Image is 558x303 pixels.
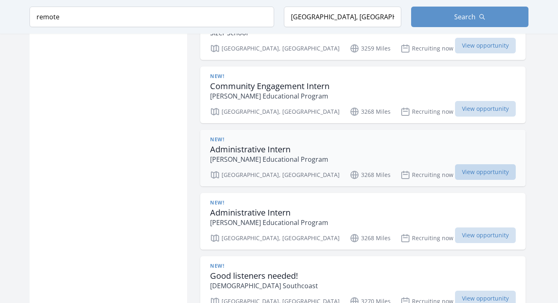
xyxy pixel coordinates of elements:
[210,218,328,227] p: [PERSON_NAME] Educational Program
[454,12,476,22] span: Search
[411,7,528,27] button: Search
[210,233,340,243] p: [GEOGRAPHIC_DATA], [GEOGRAPHIC_DATA]
[210,154,328,164] p: [PERSON_NAME] Educational Program
[210,136,224,143] span: New!
[210,281,318,291] p: [DEMOGRAPHIC_DATA] Southcoast
[210,81,329,91] h3: Community Engagement Intern
[350,233,391,243] p: 3268 Miles
[284,7,401,27] input: Location
[210,145,328,154] h3: Administrative Intern
[210,170,340,180] p: [GEOGRAPHIC_DATA], [GEOGRAPHIC_DATA]
[210,200,224,206] span: New!
[30,7,274,27] input: Keyword
[400,107,453,117] p: Recruiting now
[350,107,391,117] p: 3268 Miles
[455,164,516,180] span: View opportunity
[400,44,453,53] p: Recruiting now
[455,227,516,243] span: View opportunity
[210,271,318,281] h3: Good listeners needed!
[210,208,328,218] h3: Administrative Intern
[210,73,224,80] span: New!
[400,170,453,180] p: Recruiting now
[210,44,340,53] p: [GEOGRAPHIC_DATA], [GEOGRAPHIC_DATA]
[210,91,329,101] p: [PERSON_NAME] Educational Program
[200,130,526,186] a: New! Administrative Intern [PERSON_NAME] Educational Program [GEOGRAPHIC_DATA], [GEOGRAPHIC_DATA]...
[200,67,526,123] a: New! Community Engagement Intern [PERSON_NAME] Educational Program [GEOGRAPHIC_DATA], [GEOGRAPHIC...
[400,233,453,243] p: Recruiting now
[210,107,340,117] p: [GEOGRAPHIC_DATA], [GEOGRAPHIC_DATA]
[210,263,224,269] span: New!
[350,44,391,53] p: 3259 Miles
[200,193,526,250] a: New! Administrative Intern [PERSON_NAME] Educational Program [GEOGRAPHIC_DATA], [GEOGRAPHIC_DATA]...
[455,38,516,53] span: View opportunity
[350,170,391,180] p: 3268 Miles
[455,101,516,117] span: View opportunity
